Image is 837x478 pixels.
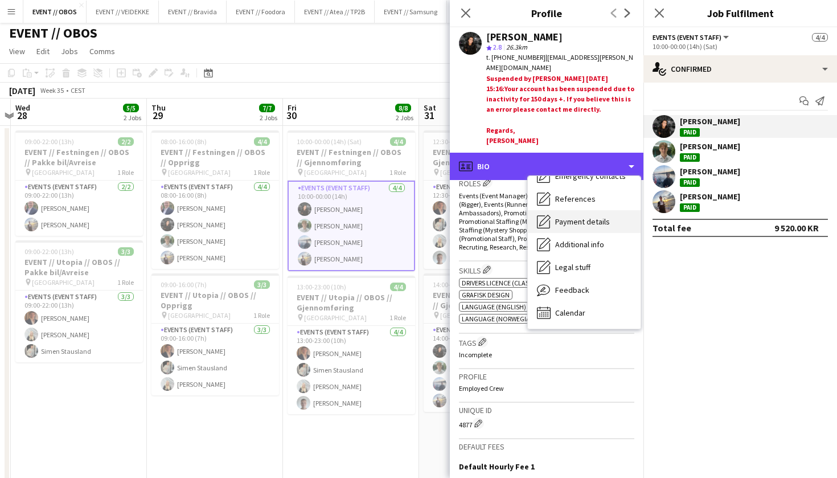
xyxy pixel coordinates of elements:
[123,104,139,112] span: 5/5
[288,292,415,313] h3: EVENT // Utopia // OBOS // Gjennomføring
[555,171,626,181] span: Emergency contacts
[555,262,590,272] span: Legal stuff
[117,278,134,287] span: 1 Role
[32,44,54,59] a: Edit
[124,113,141,122] div: 2 Jobs
[151,130,279,269] div: 08:00-16:00 (8h)4/4EVENT // Festningen // OBOS // Opprigg [GEOGRAPHIC_DATA]1 RoleEvents (Event St...
[150,109,166,122] span: 29
[254,280,270,289] span: 3/3
[528,187,641,210] div: References
[459,418,634,429] div: 4877
[9,46,25,56] span: View
[151,273,279,395] app-job-card: 09:00-16:00 (7h)3/3EVENT // Utopia // OBOS // Opprigg [GEOGRAPHIC_DATA]1 RoleEvents (Event Staff)...
[9,85,35,96] div: [DATE]
[286,109,297,122] span: 30
[680,116,740,126] div: [PERSON_NAME]
[459,264,634,276] h3: Skills
[14,109,30,122] span: 28
[424,103,436,113] span: Sat
[486,53,545,62] span: t. [PHONE_NUMBER]
[653,222,691,234] div: Total fee
[168,168,231,177] span: [GEOGRAPHIC_DATA]
[486,146,634,166] div: [PHONE_NUMBER] JCP - RF - WAL
[288,147,415,167] h3: EVENT // Festningen // OBOS // Gjennomføring
[462,279,578,287] span: Drivers Licence (Class B - AUTO ONLY)
[459,371,634,382] h3: Profile
[680,191,740,202] div: [PERSON_NAME]
[424,130,551,269] app-job-card: 12:30-23:00 (10h30m)4/4EVENT // Utopia // OBOS // Gjennomføring [GEOGRAPHIC_DATA]1 RoleEvents (Ev...
[396,113,413,122] div: 2 Jobs
[447,1,562,23] button: EVENT // OSLO URBAN WEEK 2025
[459,405,634,415] h3: Unique ID
[89,46,115,56] span: Comms
[87,1,159,23] button: EVENT // VEIDEKKE
[555,239,604,250] span: Additional info
[253,311,270,320] span: 1 Role
[9,24,97,42] h1: EVENT // OBOS
[15,130,143,236] app-job-card: 09:00-22:00 (13h)2/2EVENT // Festningen // OBOS // Pakke bil/Avreise [GEOGRAPHIC_DATA]1 RoleEvent...
[459,336,634,348] h3: Tags
[395,104,411,112] span: 8/8
[118,247,134,256] span: 3/3
[15,103,30,113] span: Wed
[288,181,415,271] app-card-role: Events (Event Staff)4/410:00-00:00 (14h)[PERSON_NAME][PERSON_NAME][PERSON_NAME][PERSON_NAME]
[295,1,375,23] button: EVENT // Atea // TP2B
[227,1,295,23] button: EVENT // Foodora
[440,311,503,320] span: [GEOGRAPHIC_DATA]
[555,194,596,204] span: References
[61,46,78,56] span: Jobs
[424,181,551,269] app-card-role: Events (Event Staff)4/412:30-23:00 (10h30m)[PERSON_NAME]Simen Stausland[PERSON_NAME][PERSON_NAME]
[459,177,634,189] h3: Roles
[680,166,740,177] div: [PERSON_NAME]
[555,308,585,318] span: Calendar
[774,222,819,234] div: 9 520.00 KR
[486,136,539,145] span: [PERSON_NAME]
[390,137,406,146] span: 4/4
[643,6,837,21] h3: Job Fulfilment
[459,461,535,472] h3: Default Hourly Fee 1
[254,137,270,146] span: 4/4
[653,42,828,51] div: 10:00-00:00 (14h) (Sat)
[15,240,143,362] app-job-card: 09:00-22:00 (13h)3/3EVENT // Utopia // OBOS // Pakke bil/Avreise [GEOGRAPHIC_DATA]1 RoleEvents (E...
[459,350,634,359] p: Incomplete
[253,168,270,177] span: 1 Role
[390,283,406,291] span: 4/4
[288,103,297,113] span: Fri
[462,303,526,311] span: Language (English)
[259,104,275,112] span: 7/7
[151,290,279,311] h3: EVENT // Utopia // OBOS // Opprigg
[812,33,828,42] span: 4/4
[5,44,30,59] a: View
[151,147,279,167] h3: EVENT // Festningen // OBOS // Opprigg
[32,278,95,287] span: [GEOGRAPHIC_DATA]
[36,46,50,56] span: Edit
[288,276,415,414] app-job-card: 13:00-23:00 (10h)4/4EVENT // Utopia // OBOS // Gjennomføring [GEOGRAPHIC_DATA]1 RoleEvents (Event...
[459,191,628,251] span: Events (Event Manager), Events (Event Staff), Events (Rigger), Events (Runner) , Promotional Staf...
[118,137,134,146] span: 2/2
[375,1,447,23] button: EVENT // Samsung
[424,273,551,412] app-job-card: 14:00-00:00 (10h) (Sun)4/4EVENT // Festningen // OBOS // Gjennomføring [GEOGRAPHIC_DATA]1 RoleEve...
[653,33,731,42] button: Events (Event Staff)
[486,32,563,42] div: [PERSON_NAME]
[304,168,367,177] span: [GEOGRAPHIC_DATA]
[288,130,415,271] app-job-card: 10:00-00:00 (14h) (Sat)4/4EVENT // Festningen // OBOS // Gjennomføring [GEOGRAPHIC_DATA]1 RoleEve...
[260,113,277,122] div: 2 Jobs
[161,280,207,289] span: 09:00-16:00 (7h)
[159,1,227,23] button: EVENT // Bravida
[151,103,166,113] span: Thu
[643,55,837,83] div: Confirmed
[680,203,700,212] div: Paid
[486,126,515,134] span: Regards,
[168,311,231,320] span: [GEOGRAPHIC_DATA]
[450,153,643,180] div: Bio
[85,44,120,59] a: Comms
[38,86,66,95] span: Week 35
[528,256,641,279] div: Legal stuff
[15,147,143,167] h3: EVENT // Festningen // OBOS // Pakke bil/Avreise
[424,324,551,412] app-card-role: Events (Event Staff)4/414:00-00:00 (10h)[PERSON_NAME][PERSON_NAME][PERSON_NAME][PERSON_NAME]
